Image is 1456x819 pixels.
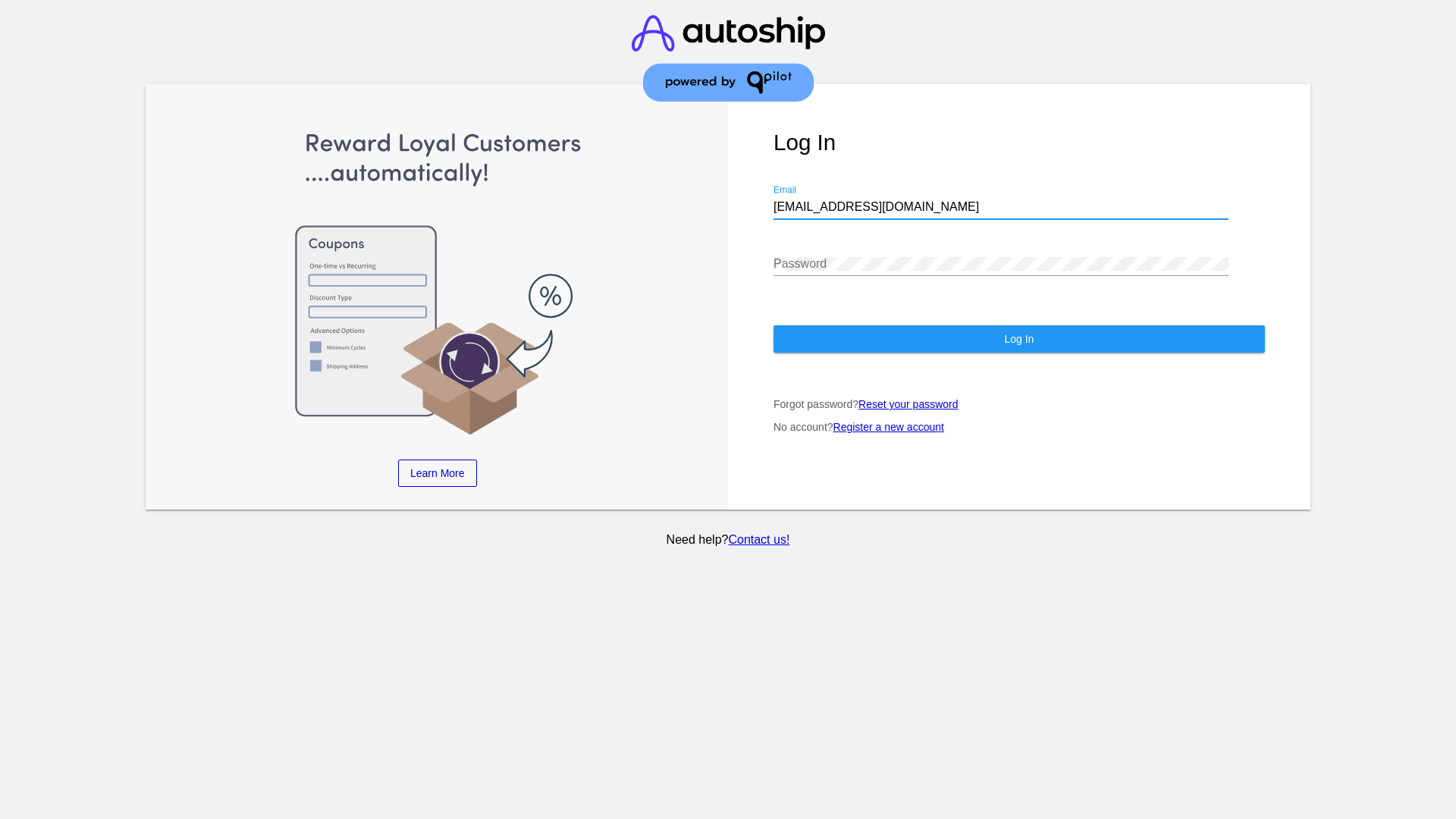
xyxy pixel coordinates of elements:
[773,421,1265,433] p: No account?
[773,200,1228,214] input: Email
[773,398,1265,410] p: Forgot password?
[773,130,1265,155] h1: Log In
[728,533,789,546] a: Contact us!
[143,533,1313,547] p: Need help?
[833,421,944,433] a: Register a new account
[773,325,1265,353] button: Log In
[858,398,959,410] a: Reset your password
[410,467,465,479] span: Learn More
[398,460,477,487] a: Learn More
[192,130,683,437] img: Apply Coupons Automatically to Scheduled Orders with QPilot
[1004,333,1034,345] span: Log In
